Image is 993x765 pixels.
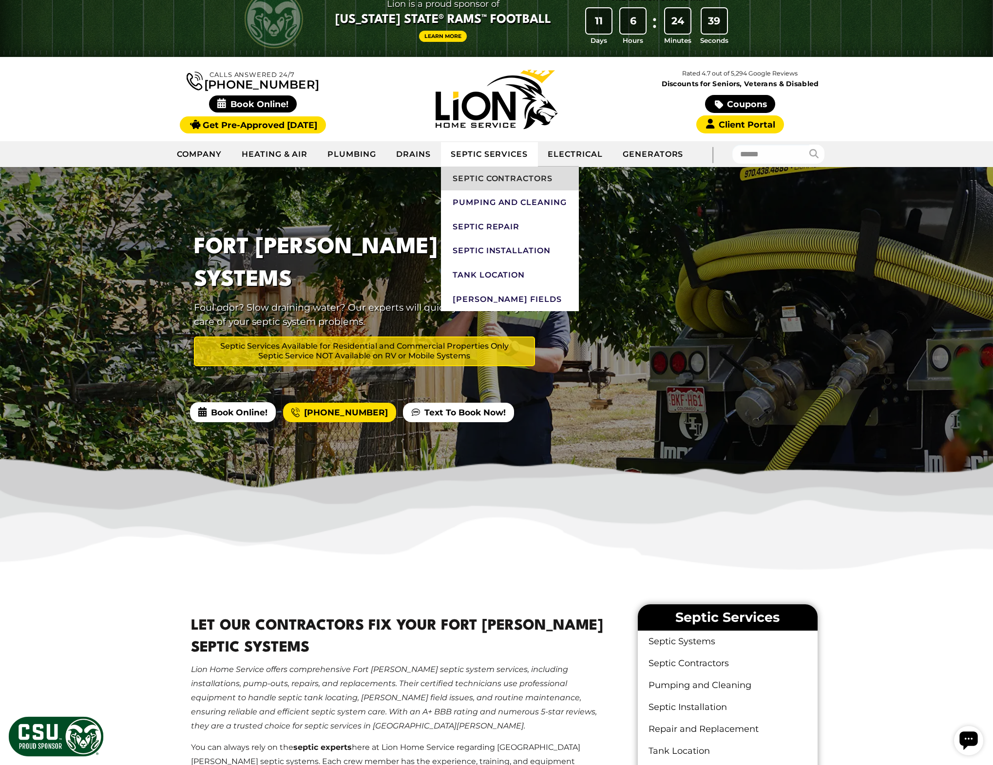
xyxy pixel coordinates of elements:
a: Coupons [705,95,775,113]
div: Open chat widget [4,4,33,33]
img: Lion Home Service [436,70,557,129]
a: Septic Repair [441,215,579,239]
div: : [650,8,660,46]
div: 24 [665,8,690,34]
a: [PHONE_NUMBER] [187,70,319,91]
span: Book Online! [209,95,297,112]
div: | [693,141,732,167]
a: Client Portal [696,115,784,133]
img: CSU Sponsor Badge [7,715,105,758]
a: Plumbing [318,142,386,167]
a: Septic Services [441,142,538,167]
span: Days [591,36,607,45]
a: Septic Installation [638,696,818,718]
span: [US_STATE] State® Rams™ Football [335,12,551,28]
a: Drains [386,142,441,167]
a: Generators [613,142,693,167]
a: Text To Book Now! [403,403,514,422]
strong: septic experts [293,743,352,752]
span: Septic Services Available for Residential and Commercial Properties Only [199,341,530,352]
span: Discounts for Seniors, Veterans & Disabled [620,80,860,87]
a: Company [167,142,232,167]
a: Tank Location [638,740,818,762]
a: Septic Contractors [441,167,579,191]
span: Septic Service NOT Available on RV or Mobile Systems [199,351,530,361]
em: Lion Home Service offers comprehensive Fort [PERSON_NAME] septic system services, including insta... [191,665,597,730]
div: 6 [620,8,646,34]
h1: Fort [PERSON_NAME] Septic Systems [194,231,549,297]
a: Septic Contractors [638,653,818,674]
a: [PHONE_NUMBER] [283,403,396,422]
span: Hours [623,36,643,45]
a: Pumping and Cleaning [441,190,579,215]
span: Seconds [700,36,728,45]
div: 39 [702,8,727,34]
a: Septic Systems [638,631,818,653]
a: Get Pre-Approved [DATE] [180,116,325,133]
a: Learn More [419,31,467,42]
li: Septic Services [638,604,818,631]
a: Repair and Replacement [638,718,818,740]
a: [PERSON_NAME] Fields [441,287,579,312]
a: Heating & Air [232,142,318,167]
p: Foul odor? Slow draining water? Our experts will quickly and carefully take care of your septic s... [194,300,549,329]
a: Tank Location [441,263,579,287]
a: Septic Installation [441,239,579,263]
a: Pumping and Cleaning [638,674,818,696]
h2: Let Our Contractors Fix Your Fort [PERSON_NAME] Septic Systems [191,616,610,659]
span: Minutes [664,36,691,45]
a: Electrical [538,142,613,167]
p: Rated 4.7 out of 5,294 Google Reviews [618,68,862,79]
span: Book Online! [190,402,276,422]
div: 11 [586,8,611,34]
